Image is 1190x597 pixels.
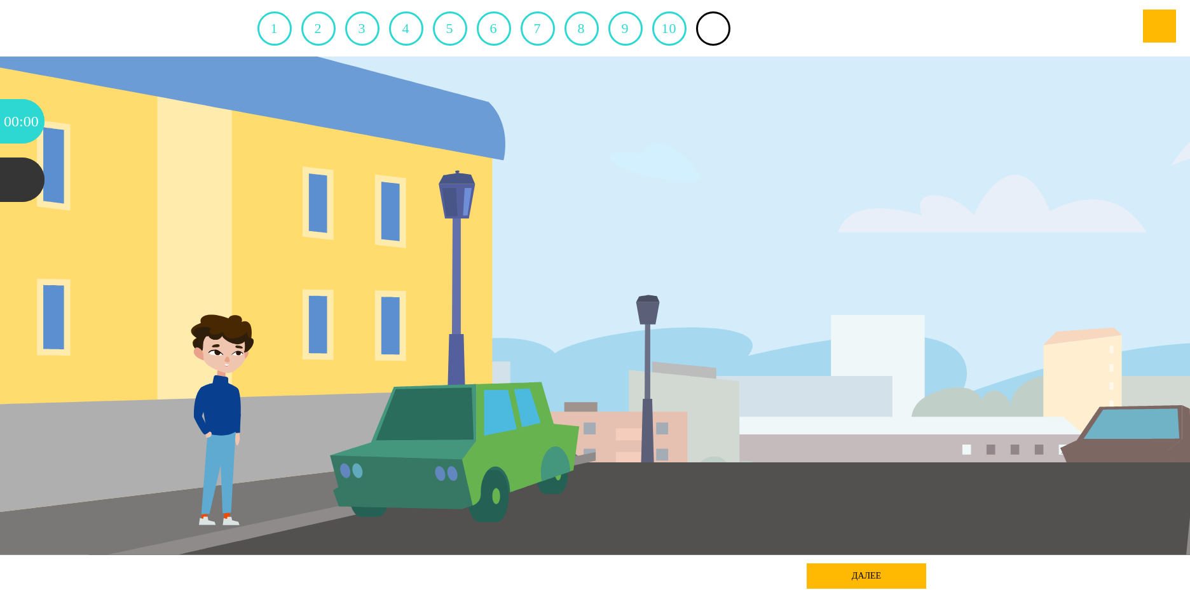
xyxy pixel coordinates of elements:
[564,11,599,46] a: 8
[24,99,39,144] div: 00
[433,11,467,46] a: 5
[301,11,336,46] a: 2
[477,11,511,46] a: 6
[608,11,643,46] a: 9
[345,11,380,46] a: 3
[257,11,292,46] a: 1
[757,121,793,156] div: Нажми на ГЛАЗ, чтобы скрыть текст и посмотреть картинку полностью
[521,11,555,46] a: 7
[4,99,19,144] div: 00
[19,99,24,144] div: :
[807,563,926,589] div: далее
[389,11,423,46] a: 4
[434,145,755,359] div: [PERSON_NAME] спокойненько возвращался после своего последнего занятия с профессором [PERSON_NAME...
[652,11,687,46] a: 10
